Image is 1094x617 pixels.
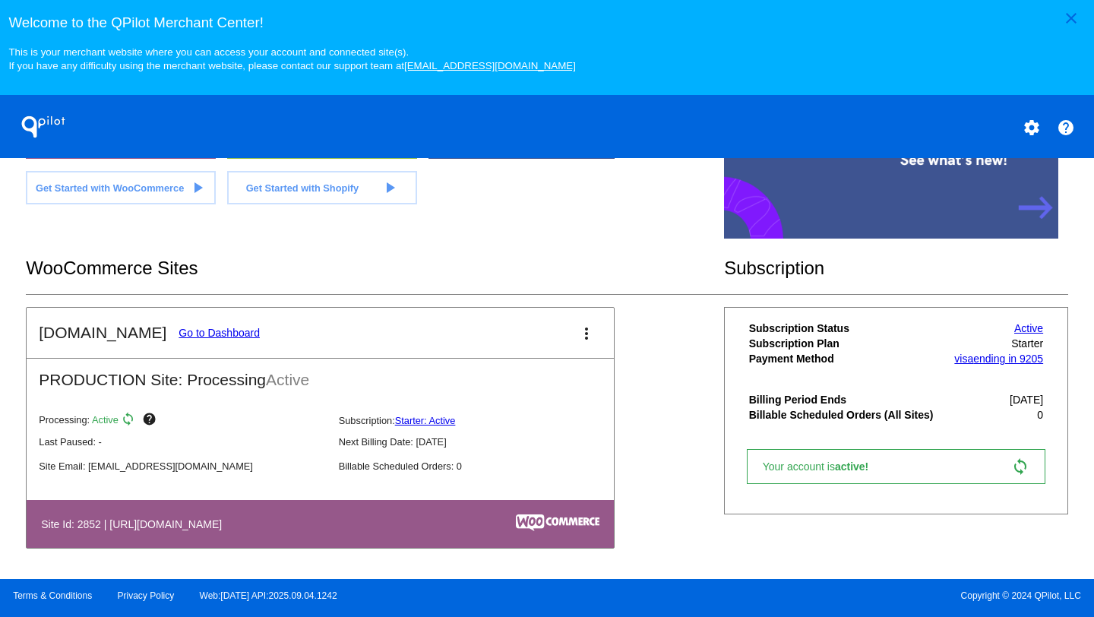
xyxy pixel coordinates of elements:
h2: WooCommerce Sites [26,258,724,279]
small: This is your merchant website where you can access your account and connected site(s). If you hav... [8,46,575,71]
span: Active [266,371,309,388]
mat-icon: sync [1011,457,1029,476]
a: Starter: Active [395,415,456,426]
span: Copyright © 2024 QPilot, LLC [560,590,1081,601]
p: Billable Scheduled Orders: 0 [339,460,626,472]
a: visaending in 9205 [954,353,1043,365]
th: Subscription Plan [748,337,947,350]
mat-icon: more_vert [577,324,596,343]
a: Your account isactive! sync [747,449,1045,484]
span: [DATE] [1010,394,1043,406]
a: Active [1014,322,1043,334]
mat-icon: play_arrow [381,179,399,197]
th: Billable Scheduled Orders (All Sites) [748,408,947,422]
mat-icon: help [142,412,160,430]
a: Go to Dashboard [179,327,260,339]
mat-icon: close [1062,9,1080,27]
img: c53aa0e5-ae75-48aa-9bee-956650975ee5 [516,514,599,531]
p: Site Email: [EMAIL_ADDRESS][DOMAIN_NAME] [39,460,326,472]
h1: QPilot [13,112,74,142]
mat-icon: settings [1023,119,1041,137]
span: Starter [1011,337,1043,350]
span: Active [92,415,119,426]
h2: Subscription [724,258,1068,279]
span: Get Started with WooCommerce [36,182,184,194]
mat-icon: sync [121,412,139,430]
p: Processing: [39,412,326,430]
h4: Site Id: 2852 | [URL][DOMAIN_NAME] [41,518,229,530]
a: Web:[DATE] API:2025.09.04.1242 [200,590,337,601]
mat-icon: play_arrow [188,179,207,197]
a: Get Started with Shopify [227,171,417,204]
a: Terms & Conditions [13,590,92,601]
span: active! [835,460,876,473]
h3: Welcome to the QPilot Merchant Center! [8,14,1085,31]
p: Subscription: [339,415,626,426]
a: Get Started with WooCommerce [26,171,216,204]
span: 0 [1037,409,1043,421]
mat-icon: help [1057,119,1075,137]
a: [EMAIL_ADDRESS][DOMAIN_NAME] [404,60,576,71]
p: Last Paused: - [39,436,326,448]
th: Payment Method [748,352,947,365]
h2: PRODUCTION Site: Processing [27,359,614,389]
span: Get Started with Shopify [246,182,359,194]
span: visa [954,353,973,365]
p: Next Billing Date: [DATE] [339,436,626,448]
a: Privacy Policy [118,590,175,601]
h2: [DOMAIN_NAME] [39,324,166,342]
th: Billing Period Ends [748,393,947,407]
span: Your account is [763,460,884,473]
th: Subscription Status [748,321,947,335]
